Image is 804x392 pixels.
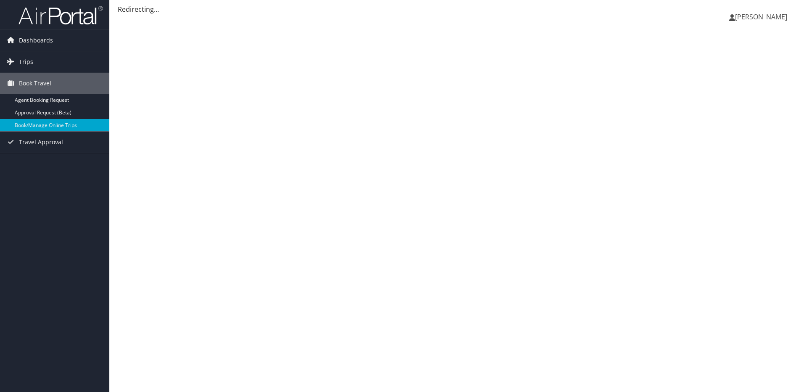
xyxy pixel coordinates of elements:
[19,132,63,153] span: Travel Approval
[19,51,33,72] span: Trips
[118,4,796,14] div: Redirecting...
[19,30,53,51] span: Dashboards
[19,5,103,25] img: airportal-logo.png
[729,4,796,29] a: [PERSON_NAME]
[19,73,51,94] span: Book Travel
[735,12,787,21] span: [PERSON_NAME]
